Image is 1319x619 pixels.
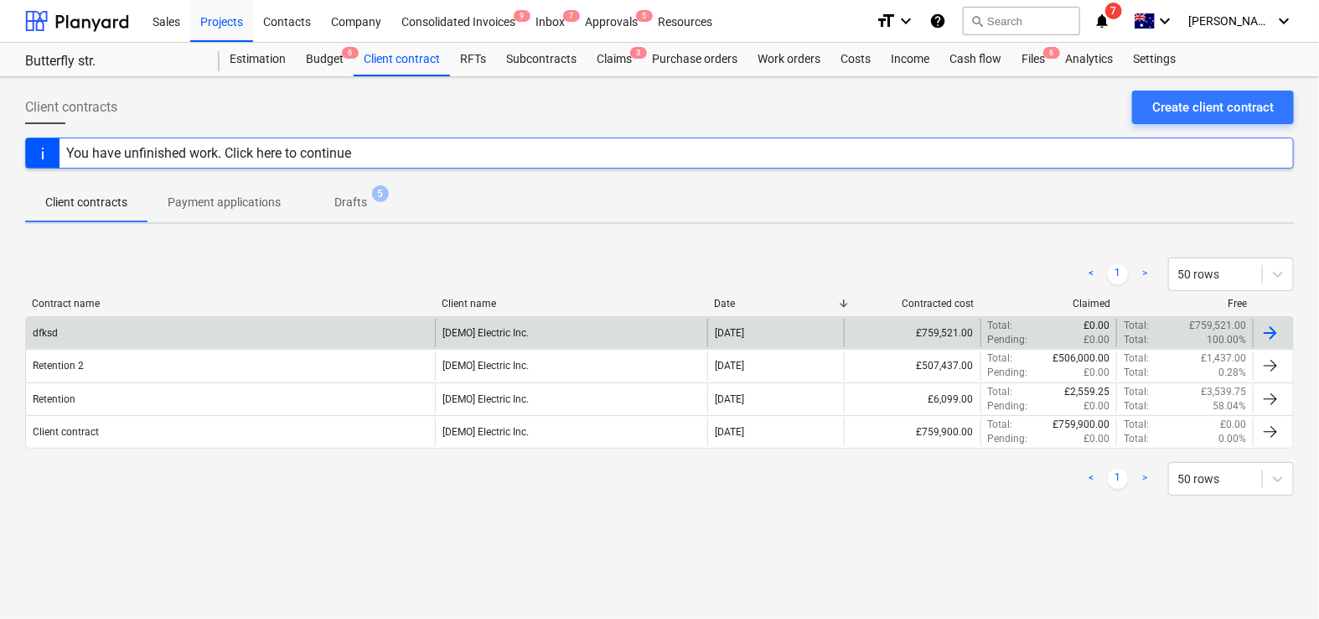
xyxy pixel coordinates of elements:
[1043,47,1060,59] span: 6
[45,194,127,211] p: Client contracts
[844,351,980,380] div: £507,437.00
[587,43,642,76] div: Claims
[354,43,450,76] a: Client contract
[334,194,367,211] p: Drafts
[1053,351,1110,366] p: £506,000.00
[496,43,587,76] a: Subcontracts
[642,43,747,76] a: Purchase orders
[1124,333,1149,347] p: Total :
[514,10,530,22] span: 9
[1124,432,1149,446] p: Total :
[715,360,744,372] div: [DATE]
[963,7,1080,35] button: Search
[1084,319,1110,333] p: £0.00
[1124,399,1149,414] p: Total :
[1055,43,1123,76] a: Analytics
[1084,366,1110,380] p: £0.00
[1235,538,1319,619] iframe: Chat Widget
[715,393,744,405] div: [DATE]
[1124,319,1149,333] p: Total :
[1124,385,1149,399] p: Total :
[1011,43,1055,76] div: Files
[1123,43,1186,76] a: Settings
[747,43,830,76] a: Work orders
[66,145,351,161] div: You have unfinished work. Click here to continue
[296,43,354,76] div: Budget
[988,399,1028,414] p: Pending :
[1220,418,1246,432] p: £0.00
[342,47,359,59] span: 6
[881,43,939,76] a: Income
[1108,264,1128,284] a: Page 1 is your current page
[33,426,99,438] div: Client contract
[830,43,881,76] a: Costs
[1188,14,1272,28] span: [PERSON_NAME]
[442,327,529,339] div: [DEMO] Electric Inc.
[1218,366,1246,380] p: 0.28%
[1135,469,1155,489] a: Next page
[1011,43,1055,76] a: Files6
[442,426,529,438] div: [DEMO] Electric Inc.
[1124,418,1149,432] p: Total :
[1108,469,1128,489] a: Page 1 is your current page
[563,10,580,22] span: 7
[168,194,281,211] p: Payment applications
[1084,333,1110,347] p: £0.00
[25,53,199,70] div: Butterfly str.
[33,393,75,405] div: Retention
[844,385,980,414] div: £6,099.00
[988,366,1028,380] p: Pending :
[1124,366,1149,380] p: Total :
[32,298,428,309] div: Contract name
[1274,11,1294,31] i: keyboard_arrow_down
[1201,385,1246,399] p: £3,539.75
[844,418,980,446] div: £759,900.00
[1124,351,1149,366] p: Total :
[442,298,701,309] div: Client name
[630,47,647,59] span: 3
[1189,319,1246,333] p: £759,521.00
[1132,91,1294,124] button: Create client contract
[988,418,1013,432] p: Total :
[1207,333,1246,347] p: 100.00%
[636,10,653,22] span: 5
[25,97,117,117] span: Client contracts
[939,43,1011,76] a: Cash flow
[372,185,389,202] span: 5
[970,14,984,28] span: search
[1105,3,1122,19] span: 7
[220,43,296,76] a: Estimation
[450,43,496,76] a: RFTs
[988,351,1013,366] p: Total :
[1094,11,1110,31] i: notifications
[876,11,896,31] i: format_size
[33,327,58,339] div: dfksd
[442,393,529,405] div: [DEMO] Electric Inc.
[1053,418,1110,432] p: £759,900.00
[1081,264,1101,284] a: Previous page
[1201,351,1246,366] p: £1,437.00
[851,298,974,309] div: Contracted cost
[1135,264,1155,284] a: Next page
[988,385,1013,399] p: Total :
[1218,432,1246,446] p: 0.00%
[442,360,529,372] div: [DEMO] Electric Inc.
[987,298,1110,309] div: Claimed
[1084,432,1110,446] p: £0.00
[1084,399,1110,414] p: £0.00
[715,327,744,339] div: [DATE]
[988,432,1028,446] p: Pending :
[1064,385,1110,399] p: £2,559.25
[988,319,1013,333] p: Total :
[1155,11,1175,31] i: keyboard_arrow_down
